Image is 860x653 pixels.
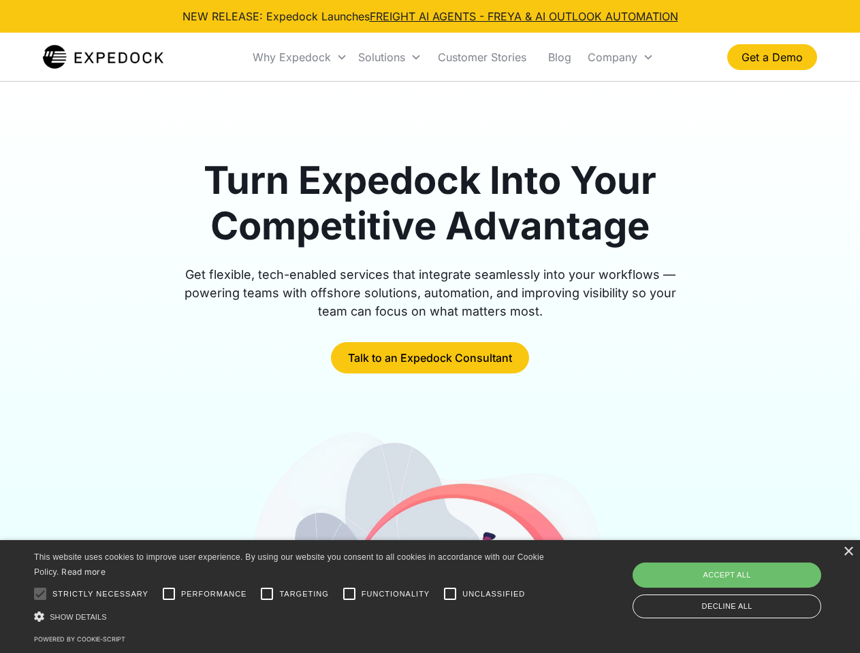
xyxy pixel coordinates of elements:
[43,44,163,71] img: Expedock Logo
[633,506,860,653] iframe: Chat Widget
[358,50,405,64] div: Solutions
[43,44,163,71] a: home
[253,50,331,64] div: Why Expedock
[537,34,582,80] a: Blog
[169,265,692,320] div: Get flexible, tech-enabled services that integrate seamlessly into your workflows — powering team...
[52,588,148,600] span: Strictly necessary
[34,609,549,624] div: Show details
[427,34,537,80] a: Customer Stories
[588,50,637,64] div: Company
[34,552,544,577] span: This website uses cookies to improve user experience. By using our website you consent to all coo...
[331,342,529,373] a: Talk to an Expedock Consultant
[370,10,678,23] a: FREIGHT AI AGENTS - FREYA & AI OUTLOOK AUTOMATION
[61,567,106,577] a: Read more
[582,34,659,80] div: Company
[353,34,427,80] div: Solutions
[462,588,525,600] span: Unclassified
[279,588,328,600] span: Targeting
[247,34,353,80] div: Why Expedock
[169,158,692,249] h1: Turn Expedock Into Your Competitive Advantage
[34,635,125,643] a: Powered by cookie-script
[727,44,817,70] a: Get a Demo
[182,8,678,24] div: NEW RELEASE: Expedock Launches
[362,588,430,600] span: Functionality
[181,588,247,600] span: Performance
[50,613,107,621] span: Show details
